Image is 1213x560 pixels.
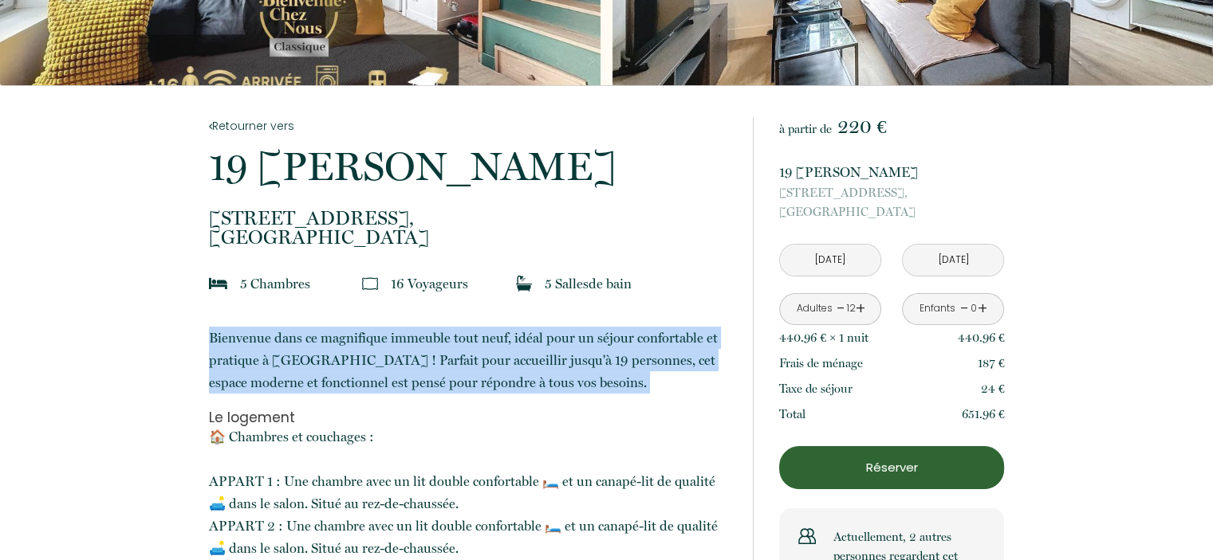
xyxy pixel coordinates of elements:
span: Bienvenue dans ce magnifique immeuble tout neuf, idéal pour un séjour confortable et pratique à [... [209,330,718,390]
input: Départ [903,245,1003,276]
h2: Le logement [209,409,732,425]
p: 651.96 € [962,405,1005,424]
p: 19 [PERSON_NAME] [779,161,1004,183]
p: Taxe de séjour [779,379,853,398]
p: [GEOGRAPHIC_DATA] [209,209,732,247]
p: [GEOGRAPHIC_DATA] [779,183,1004,221]
p: 16 Voyageur [391,272,468,295]
img: guests [362,276,378,292]
p: Réserver [785,458,998,477]
img: users [798,527,816,545]
p: 187 € [978,354,1005,373]
input: Arrivée [780,245,880,276]
span: s [583,276,589,292]
p: Total [779,405,805,424]
a: + [855,296,864,321]
span: [STREET_ADDRESS], [779,183,1004,202]
p: 24 € [981,379,1005,398]
button: Réserver [779,446,1004,489]
span: [STREET_ADDRESS], [209,209,732,228]
p: 440.96 € [958,328,1005,347]
div: 0 [970,301,978,316]
p: 5 Chambre [240,272,310,295]
p: 19 [PERSON_NAME] [209,147,732,186]
a: - [837,296,845,321]
span: 220 € [837,116,886,138]
span: s [305,276,310,292]
a: - [959,296,968,321]
a: + [978,296,987,321]
p: 5 Salle de bain [545,272,632,295]
p: Frais de ménage [779,354,863,373]
p: 440.96 € × 1 nuit [779,328,868,347]
span: à partir de [779,122,832,136]
div: 12 [847,301,855,316]
div: Enfants [920,301,955,316]
span: s [463,276,468,292]
a: Retourner vers [209,117,732,135]
div: Adultes [796,301,832,316]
